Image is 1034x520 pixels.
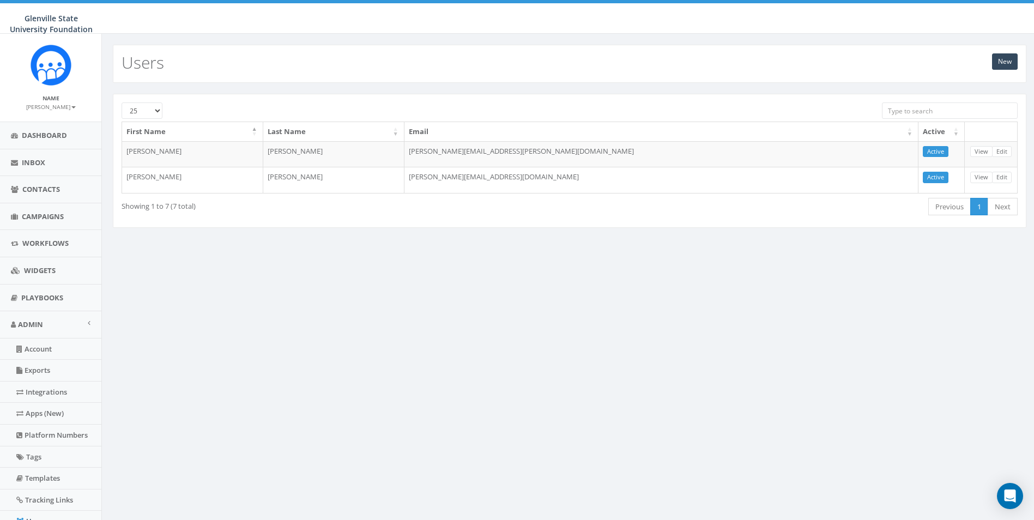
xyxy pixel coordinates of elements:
[928,198,971,216] a: Previous
[22,211,64,221] span: Campaigns
[31,45,71,86] img: Rally_Corp_Icon.png
[404,141,918,167] td: [PERSON_NAME][EMAIL_ADDRESS][PERSON_NAME][DOMAIN_NAME]
[24,265,56,275] span: Widgets
[992,172,1012,183] a: Edit
[923,172,948,183] a: Active
[404,167,918,193] td: [PERSON_NAME][EMAIL_ADDRESS][DOMAIN_NAME]
[882,102,1018,119] input: Type to search
[22,184,60,194] span: Contacts
[22,158,45,167] span: Inbox
[970,146,993,158] a: View
[970,172,993,183] a: View
[18,319,43,329] span: Admin
[122,197,486,211] div: Showing 1 to 7 (7 total)
[923,146,948,158] a: Active
[122,167,263,193] td: [PERSON_NAME]
[918,122,965,141] th: Active: activate to sort column ascending
[404,122,918,141] th: Email: activate to sort column ascending
[122,141,263,167] td: [PERSON_NAME]
[22,238,69,248] span: Workflows
[997,483,1023,509] div: Open Intercom Messenger
[26,103,76,111] small: [PERSON_NAME]
[26,101,76,111] a: [PERSON_NAME]
[263,122,404,141] th: Last Name: activate to sort column ascending
[21,293,63,303] span: Playbooks
[10,13,93,34] span: Glenville State University Foundation
[263,141,404,167] td: [PERSON_NAME]
[992,53,1018,70] a: New
[43,94,59,102] small: Name
[122,53,164,71] h2: Users
[122,122,263,141] th: First Name: activate to sort column descending
[970,198,988,216] a: 1
[22,130,67,140] span: Dashboard
[263,167,404,193] td: [PERSON_NAME]
[988,198,1018,216] a: Next
[992,146,1012,158] a: Edit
